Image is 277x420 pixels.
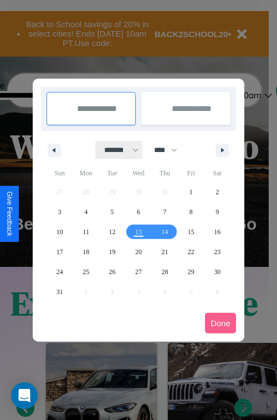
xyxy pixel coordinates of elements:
[57,222,63,242] span: 10
[214,242,220,262] span: 23
[204,202,230,222] button: 9
[99,202,125,222] button: 5
[83,222,89,242] span: 11
[6,191,13,236] div: Give Feedback
[178,222,204,242] button: 15
[47,262,73,282] button: 24
[47,202,73,222] button: 3
[204,222,230,242] button: 16
[57,262,63,282] span: 24
[161,242,168,262] span: 21
[163,202,166,222] span: 7
[73,242,99,262] button: 18
[47,242,73,262] button: 17
[188,222,194,242] span: 15
[47,282,73,302] button: 31
[73,222,99,242] button: 11
[178,202,204,222] button: 8
[214,222,220,242] span: 16
[109,222,116,242] span: 12
[111,202,114,222] span: 5
[125,222,151,242] button: 13
[83,262,89,282] span: 25
[214,262,220,282] span: 30
[204,182,230,202] button: 2
[152,222,178,242] button: 14
[125,242,151,262] button: 20
[189,202,193,222] span: 8
[47,164,73,182] span: Sun
[57,282,63,302] span: 31
[152,164,178,182] span: Thu
[109,262,116,282] span: 26
[161,222,168,242] span: 14
[99,242,125,262] button: 19
[73,262,99,282] button: 25
[73,164,99,182] span: Mon
[11,382,38,409] div: Open Intercom Messenger
[178,182,204,202] button: 1
[204,242,230,262] button: 23
[57,242,63,262] span: 17
[99,222,125,242] button: 12
[152,242,178,262] button: 21
[47,222,73,242] button: 10
[137,202,140,222] span: 6
[178,164,204,182] span: Fri
[216,202,219,222] span: 9
[152,202,178,222] button: 7
[73,202,99,222] button: 4
[188,262,194,282] span: 29
[135,262,142,282] span: 27
[135,242,142,262] span: 20
[99,164,125,182] span: Tue
[161,262,168,282] span: 28
[58,202,61,222] span: 3
[125,164,151,182] span: Wed
[178,262,204,282] button: 29
[152,262,178,282] button: 28
[204,262,230,282] button: 30
[188,242,194,262] span: 22
[135,222,142,242] span: 13
[125,262,151,282] button: 27
[178,242,204,262] button: 22
[204,164,230,182] span: Sat
[83,242,89,262] span: 18
[189,182,193,202] span: 1
[99,262,125,282] button: 26
[216,182,219,202] span: 2
[109,242,116,262] span: 19
[205,313,236,333] button: Done
[125,202,151,222] button: 6
[84,202,88,222] span: 4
